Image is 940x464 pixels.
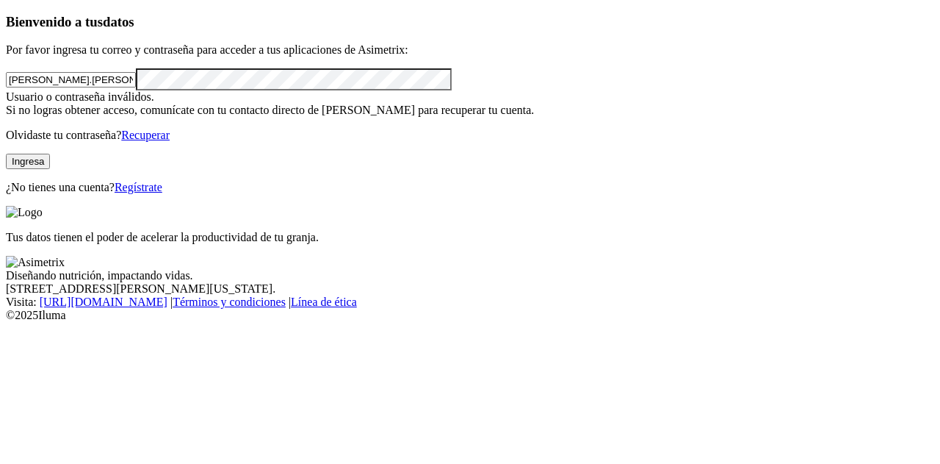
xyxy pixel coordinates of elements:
[173,296,286,308] a: Términos y condiciones
[6,90,934,117] div: Usuario o contraseña inválidos. Si no logras obtener acceso, comunícate con tu contacto directo d...
[6,296,934,309] div: Visita : | |
[6,181,934,194] p: ¿No tienes una cuenta?
[6,256,65,269] img: Asimetrix
[6,14,934,30] h3: Bienvenido a tus
[6,154,50,169] button: Ingresa
[6,269,934,282] div: Diseñando nutrición, impactando vidas.
[121,129,170,141] a: Recuperar
[6,129,934,142] p: Olvidaste tu contraseña?
[6,231,934,244] p: Tus datos tienen el poder de acelerar la productividad de tu granja.
[103,14,134,29] span: datos
[291,296,357,308] a: Línea de ética
[40,296,167,308] a: [URL][DOMAIN_NAME]
[115,181,162,193] a: Regístrate
[6,206,43,219] img: Logo
[6,282,934,296] div: [STREET_ADDRESS][PERSON_NAME][US_STATE].
[6,72,136,88] input: Tu correo
[6,309,934,322] div: © 2025 Iluma
[6,43,934,57] p: Por favor ingresa tu correo y contraseña para acceder a tus aplicaciones de Asimetrix:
